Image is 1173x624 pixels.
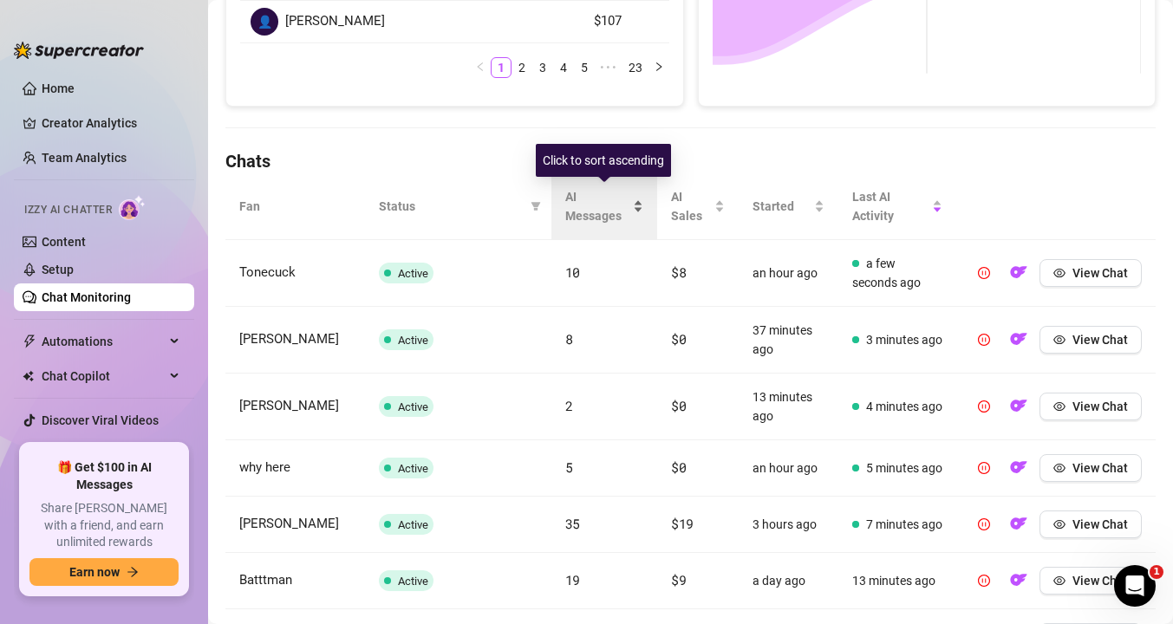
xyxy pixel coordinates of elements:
span: $0 [671,458,686,476]
span: Status [379,197,524,216]
span: eye [1053,400,1065,413]
a: OF [1005,403,1033,417]
span: eye [1053,575,1065,587]
button: OF [1005,259,1033,287]
a: 23 [623,58,648,77]
span: pause-circle [978,267,990,279]
span: $9 [671,571,686,588]
span: Active [398,575,428,588]
a: Setup [42,263,74,276]
img: Chat Copilot [23,370,34,382]
li: Previous Page [470,57,491,78]
li: 5 [574,57,595,78]
td: an hour ago [739,440,838,497]
span: AI Sales [671,187,711,225]
span: eye [1053,267,1065,279]
span: 3 minutes ago [866,333,942,347]
iframe: Intercom live chat [1114,565,1156,607]
span: pause-circle [978,334,990,346]
td: 3 hours ago [739,497,838,553]
div: 👤 [251,8,278,36]
a: 1 [492,58,511,77]
span: [PERSON_NAME] [285,11,385,32]
span: [PERSON_NAME] [239,516,339,531]
a: OF [1005,521,1033,535]
span: thunderbolt [23,335,36,348]
span: $19 [671,515,694,532]
span: ••• [595,57,622,78]
a: Discover Viral Videos [42,413,159,427]
a: 2 [512,58,531,77]
a: Chat Monitoring [42,290,131,304]
button: View Chat [1039,567,1142,595]
span: AI Messages [565,187,630,225]
span: [PERSON_NAME] [239,331,339,347]
a: OF [1005,465,1033,478]
span: View Chat [1072,333,1128,347]
img: logo-BBDzfeDw.svg [14,42,144,59]
span: Tonecuck [239,264,296,280]
div: Click to sort ascending [536,144,671,177]
td: a day ago [739,553,838,609]
article: $107 [594,11,659,32]
img: AI Chatter [119,195,146,220]
button: Earn nowarrow-right [29,558,179,586]
span: 35 [565,515,580,532]
a: Content [42,235,86,249]
span: Share [PERSON_NAME] with a friend, and earn unlimited rewards [29,500,179,551]
span: 5 minutes ago [866,461,942,475]
span: Active [398,462,428,475]
span: filter [531,201,541,211]
li: 23 [622,57,648,78]
span: 4 minutes ago [866,400,942,413]
span: eye [1053,518,1065,530]
span: pause-circle [978,462,990,474]
button: OF [1005,510,1033,538]
span: $0 [671,397,686,414]
td: 13 minutes ago [838,553,956,609]
button: right [648,57,669,78]
span: Earn now [69,565,120,579]
span: View Chat [1072,517,1128,531]
span: Last AI Activity [852,187,929,225]
a: Team Analytics [42,151,127,165]
th: Last AI Activity [838,173,956,240]
span: [PERSON_NAME] [239,398,339,413]
li: 2 [512,57,532,78]
a: 5 [575,58,594,77]
span: Chat Copilot [42,362,165,390]
a: 3 [533,58,552,77]
span: 1 [1150,565,1163,579]
span: a few seconds ago [852,257,921,289]
span: $0 [671,330,686,348]
span: 19 [565,571,580,588]
td: 13 minutes ago [739,374,838,440]
a: OF [1005,577,1033,591]
img: OF [1010,330,1027,348]
span: pause-circle [978,400,990,413]
td: an hour ago [739,240,838,307]
a: Home [42,81,75,95]
span: 8 [565,330,573,348]
img: OF [1010,515,1027,532]
span: 10 [565,263,580,281]
span: left [475,62,485,72]
span: right [654,62,664,72]
button: View Chat [1039,510,1142,538]
span: 2 [565,397,573,414]
li: Next 5 Pages [595,57,622,78]
button: View Chat [1039,454,1142,482]
span: Started [753,197,811,216]
th: Fan [225,173,365,240]
button: left [470,57,491,78]
button: View Chat [1039,326,1142,354]
li: Next Page [648,57,669,78]
th: AI Sales [657,173,739,240]
span: arrow-right [127,566,139,578]
a: Creator Analytics [42,109,180,137]
span: $8 [671,263,686,281]
span: Izzy AI Chatter [24,202,112,218]
button: OF [1005,326,1033,354]
span: why here [239,459,290,475]
td: 37 minutes ago [739,307,838,374]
